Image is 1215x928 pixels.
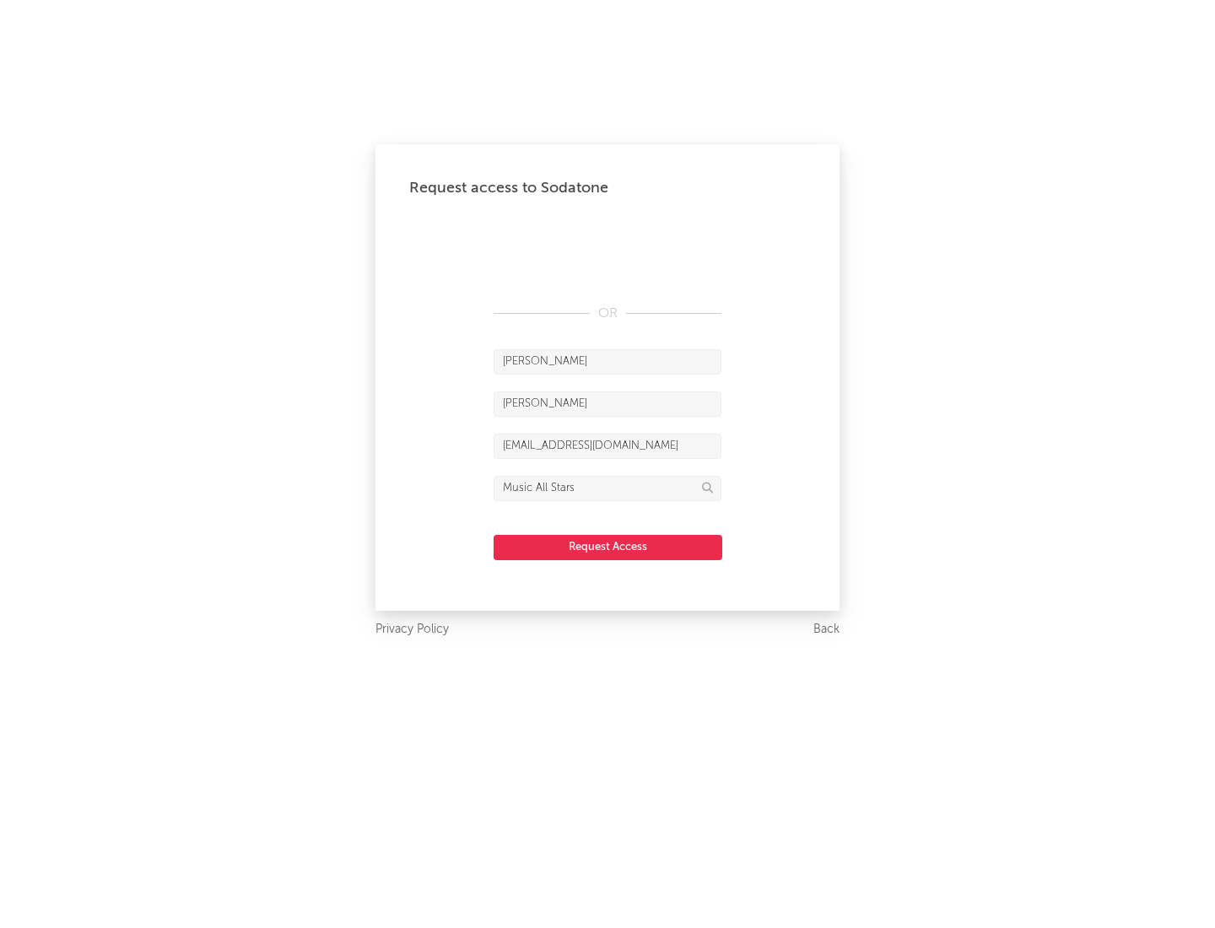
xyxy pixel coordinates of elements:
input: Division [494,476,721,501]
input: Email [494,434,721,459]
div: OR [494,304,721,324]
input: Last Name [494,391,721,417]
a: Privacy Policy [375,619,449,640]
div: Request access to Sodatone [409,178,806,198]
input: First Name [494,349,721,375]
button: Request Access [494,535,722,560]
a: Back [813,619,840,640]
